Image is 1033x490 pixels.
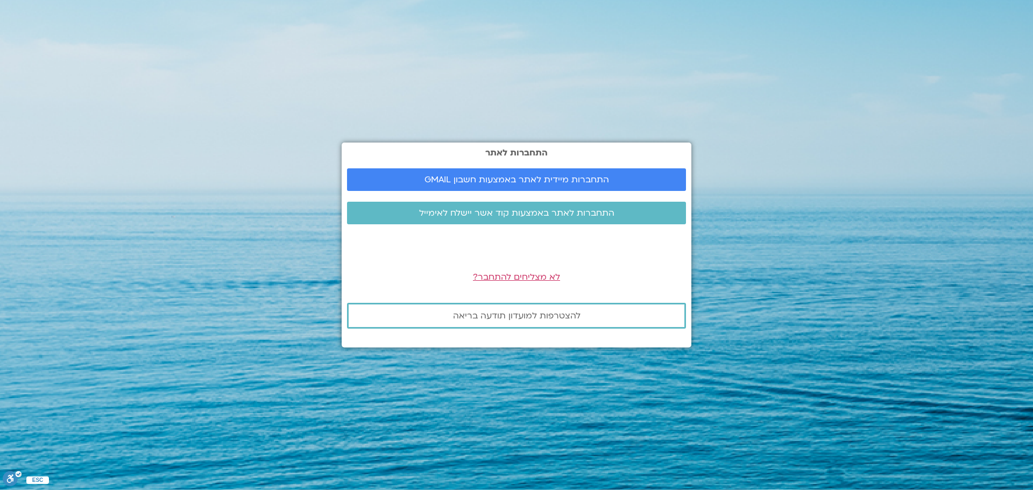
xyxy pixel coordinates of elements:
[347,202,686,224] a: התחברות לאתר באמצעות קוד אשר יישלח לאימייל
[473,271,560,283] a: לא מצליחים להתחבר?
[347,148,686,158] h2: התחברות לאתר
[424,175,609,184] span: התחברות מיידית לאתר באמצעות חשבון GMAIL
[453,311,581,321] span: להצטרפות למועדון תודעה בריאה
[419,208,614,218] span: התחברות לאתר באמצעות קוד אשר יישלח לאימייל
[347,168,686,191] a: התחברות מיידית לאתר באמצעות חשבון GMAIL
[347,303,686,329] a: להצטרפות למועדון תודעה בריאה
